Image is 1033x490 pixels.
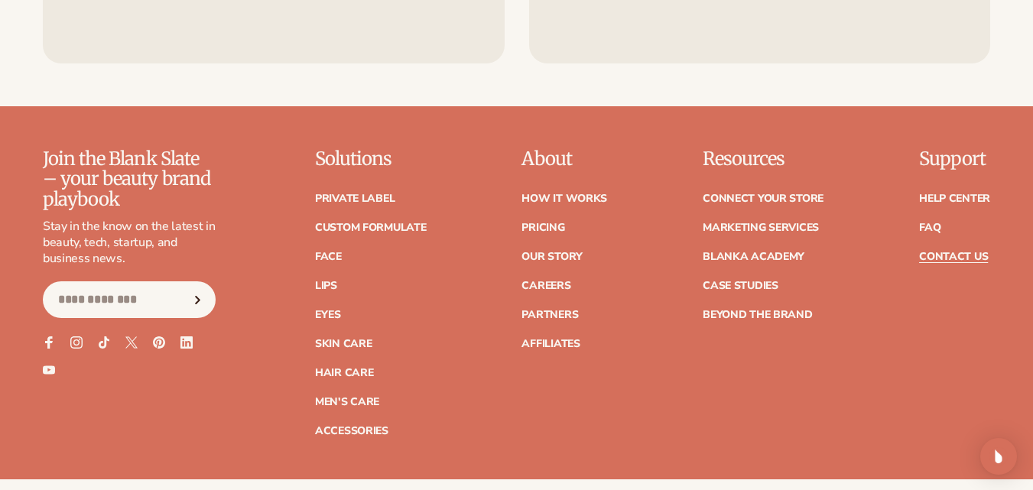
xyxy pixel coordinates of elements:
p: Resources [703,149,823,169]
p: Solutions [315,149,427,169]
a: Private label [315,193,395,204]
a: Skin Care [315,339,372,349]
a: Accessories [315,426,388,436]
a: How It Works [521,193,607,204]
a: Lips [315,281,337,291]
a: Our Story [521,251,582,262]
div: Open Intercom Messenger [980,438,1017,475]
a: Eyes [315,310,341,320]
a: Careers [521,281,570,291]
a: Hair Care [315,368,373,378]
a: Connect your store [703,193,823,204]
a: Blanka Academy [703,251,804,262]
a: Pricing [521,222,564,233]
a: Custom formulate [315,222,427,233]
a: FAQ [919,222,940,233]
a: Help Center [919,193,990,204]
a: Men's Care [315,397,379,407]
a: Face [315,251,342,262]
a: Partners [521,310,578,320]
a: Contact Us [919,251,988,262]
p: About [521,149,607,169]
a: Affiliates [521,339,580,349]
button: Subscribe [181,281,215,318]
p: Stay in the know on the latest in beauty, tech, startup, and business news. [43,219,216,266]
a: Beyond the brand [703,310,813,320]
p: Support [919,149,990,169]
a: Case Studies [703,281,778,291]
p: Join the Blank Slate – your beauty brand playbook [43,149,216,209]
a: Marketing services [703,222,819,233]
